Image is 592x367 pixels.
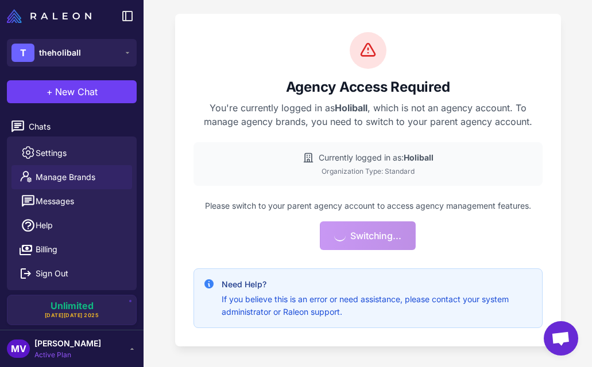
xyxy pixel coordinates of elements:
[404,153,434,162] strong: Holiball
[7,9,96,23] a: Raleon Logo
[34,337,101,350] span: [PERSON_NAME]
[7,339,30,358] div: MV
[36,171,95,183] span: Manage Brands
[11,189,132,213] button: Messages
[335,102,367,114] strong: Holiball
[7,39,137,67] button: Ttheholiball
[39,46,81,59] span: theholiball
[36,267,68,280] span: Sign Out
[544,321,578,356] div: Open chat
[319,151,434,164] span: Currently logged in as:
[36,147,67,159] span: Settings
[36,195,74,208] span: Messages
[11,261,132,286] button: Sign Out
[7,80,137,103] button: +New Chat
[194,200,543,212] p: Please switch to your parent agency account to access agency management features.
[36,243,57,256] span: Billing
[222,278,533,291] h4: Need Help?
[47,85,53,99] span: +
[11,213,132,237] a: Help
[203,166,533,177] div: Organization Type: Standard
[45,311,99,319] span: [DATE][DATE] 2025
[51,301,94,310] span: Unlimited
[7,9,91,23] img: Raleon Logo
[5,115,139,139] a: Chats
[29,120,130,133] span: Chats
[222,293,533,318] p: If you believe this is an error or need assistance, please contact your system administrator or R...
[55,85,98,99] span: New Chat
[34,350,101,360] span: Active Plan
[194,78,543,96] h2: Agency Access Required
[36,219,53,232] span: Help
[320,221,415,250] button: Switching...
[11,44,34,62] div: T
[194,101,543,128] p: You're currently logged in as , which is not an agency account. To manage agency brands, you need...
